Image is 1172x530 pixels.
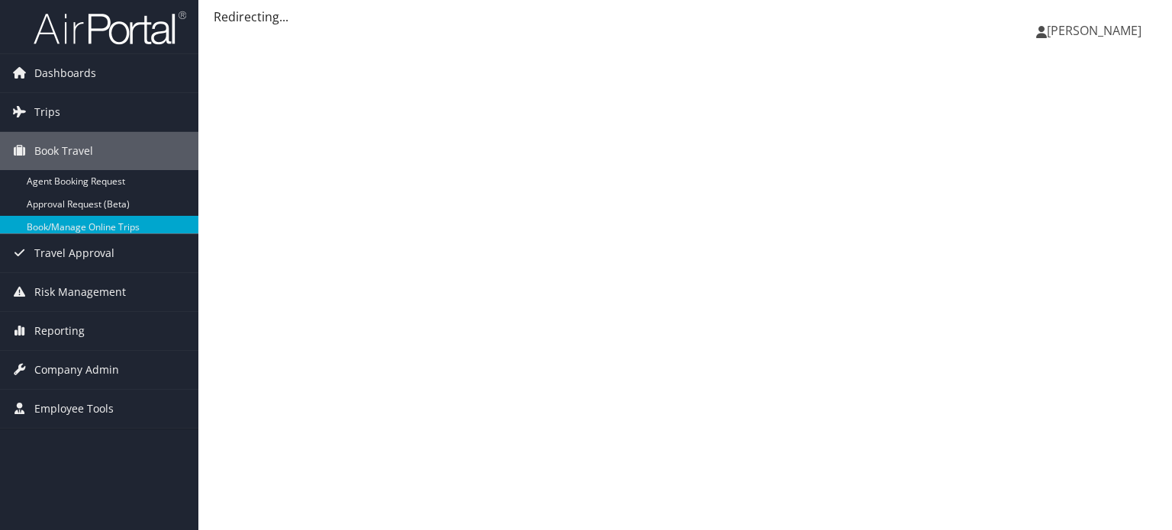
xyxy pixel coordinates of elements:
[34,93,60,131] span: Trips
[34,54,96,92] span: Dashboards
[34,390,114,428] span: Employee Tools
[34,132,93,170] span: Book Travel
[34,234,114,272] span: Travel Approval
[1036,8,1157,53] a: [PERSON_NAME]
[34,10,186,46] img: airportal-logo.png
[1047,22,1141,39] span: [PERSON_NAME]
[34,273,126,311] span: Risk Management
[34,351,119,389] span: Company Admin
[34,312,85,350] span: Reporting
[214,8,1157,26] div: Redirecting...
